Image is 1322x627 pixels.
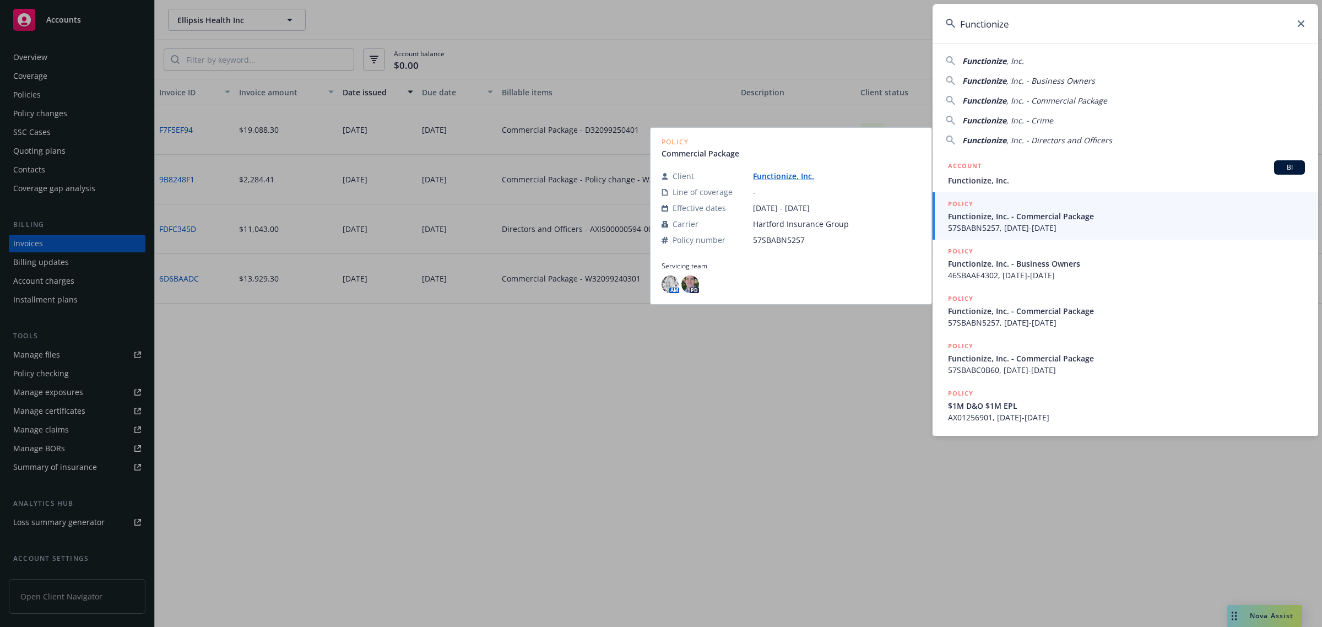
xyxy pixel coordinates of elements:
[933,382,1318,429] a: POLICY$1M D&O $1M EPLAX01256901, [DATE]-[DATE]
[948,293,973,304] h5: POLICY
[962,75,1006,86] span: Functionize
[948,353,1305,364] span: Functionize, Inc. - Commercial Package
[948,388,973,399] h5: POLICY
[1006,75,1095,86] span: , Inc. - Business Owners
[948,269,1305,281] span: 46SBAAE4302, [DATE]-[DATE]
[962,95,1006,106] span: Functionize
[948,400,1305,412] span: $1M D&O $1M EPL
[948,305,1305,317] span: Functionize, Inc. - Commercial Package
[948,364,1305,376] span: 57SBABC0B60, [DATE]-[DATE]
[1006,135,1112,145] span: , Inc. - Directors and Officers
[1006,56,1024,66] span: , Inc.
[962,56,1006,66] span: Functionize
[948,160,982,174] h5: ACCOUNT
[948,175,1305,186] span: Functionize, Inc.
[933,4,1318,44] input: Search...
[948,198,973,209] h5: POLICY
[933,287,1318,334] a: POLICYFunctionize, Inc. - Commercial Package57SBABN5257, [DATE]-[DATE]
[948,246,973,257] h5: POLICY
[933,192,1318,240] a: POLICYFunctionize, Inc. - Commercial Package57SBABN5257, [DATE]-[DATE]
[1006,115,1053,126] span: , Inc. - Crime
[933,240,1318,287] a: POLICYFunctionize, Inc. - Business Owners46SBAAE4302, [DATE]-[DATE]
[962,115,1006,126] span: Functionize
[948,340,973,352] h5: POLICY
[948,317,1305,328] span: 57SBABN5257, [DATE]-[DATE]
[1278,163,1301,172] span: BI
[1006,95,1107,106] span: , Inc. - Commercial Package
[933,154,1318,192] a: ACCOUNTBIFunctionize, Inc.
[962,135,1006,145] span: Functionize
[948,258,1305,269] span: Functionize, Inc. - Business Owners
[948,210,1305,222] span: Functionize, Inc. - Commercial Package
[948,222,1305,234] span: 57SBABN5257, [DATE]-[DATE]
[948,412,1305,423] span: AX01256901, [DATE]-[DATE]
[933,334,1318,382] a: POLICYFunctionize, Inc. - Commercial Package57SBABC0B60, [DATE]-[DATE]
